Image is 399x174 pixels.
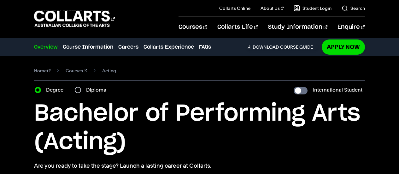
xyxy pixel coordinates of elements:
label: Degree [46,86,67,94]
a: Collarts Online [219,5,250,11]
a: Courses [179,17,207,38]
a: DownloadCourse Guide [247,44,318,50]
a: Search [342,5,365,11]
span: Acting [102,66,116,75]
a: Collarts Experience [144,43,194,51]
a: Overview [34,43,58,51]
label: Diploma [86,86,110,94]
a: Course Information [63,43,113,51]
a: Enquire [337,17,365,38]
a: Apply Now [322,39,365,54]
label: International Student [313,86,362,94]
p: Are you ready to take the stage? Launch a lasting career at Collarts. [34,161,365,170]
a: Home [34,66,51,75]
div: Go to homepage [34,10,115,28]
a: FAQs [199,43,211,51]
span: Download [253,44,279,50]
a: Collarts Life [217,17,258,38]
a: Careers [118,43,138,51]
a: Courses [66,66,87,75]
a: Study Information [268,17,327,38]
h1: Bachelor of Performing Arts (Acting) [34,99,365,156]
a: About Us [261,5,284,11]
a: Student Login [294,5,332,11]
